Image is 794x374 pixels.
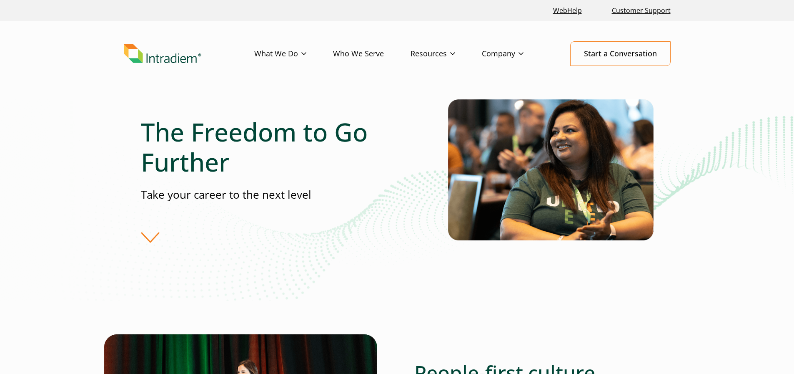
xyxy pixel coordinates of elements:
img: Intradiem [124,44,201,63]
h1: The Freedom to Go Further [141,117,397,177]
a: Link to homepage of Intradiem [124,44,254,63]
a: Who We Serve [333,42,411,66]
a: Customer Support [609,2,674,20]
p: Take your career to the next level [141,187,397,202]
a: Company [482,42,550,66]
a: What We Do [254,42,333,66]
a: Resources [411,42,482,66]
a: Link opens in a new window [550,2,585,20]
a: Start a Conversation [570,41,671,66]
